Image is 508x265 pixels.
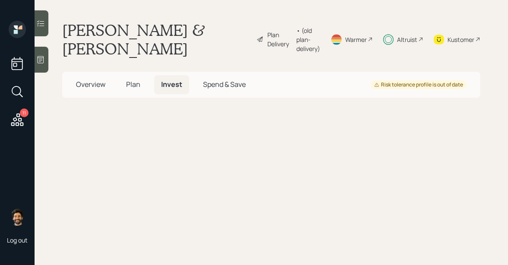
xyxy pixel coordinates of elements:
div: Risk tolerance profile is out of date [374,81,463,89]
div: Altruist [397,35,417,44]
div: Warmer [345,35,367,44]
div: Log out [7,236,28,244]
span: Overview [76,80,105,89]
div: • (old plan-delivery) [296,26,320,53]
img: eric-schwartz-headshot.png [9,208,26,226]
h1: [PERSON_NAME] & [PERSON_NAME] [62,21,250,58]
div: 11 [20,109,29,117]
span: Invest [161,80,182,89]
span: Spend & Save [203,80,246,89]
div: Plan Delivery [267,30,292,48]
div: Kustomer [448,35,474,44]
span: Plan [126,80,140,89]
